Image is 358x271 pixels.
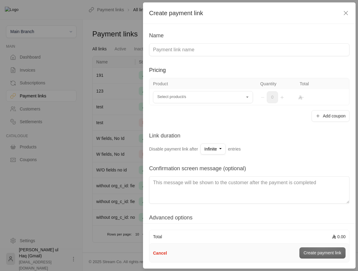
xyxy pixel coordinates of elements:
[312,110,349,122] button: Add coupon
[244,93,251,101] button: Open
[149,213,193,222] div: Advanced options
[257,78,296,89] th: Quantity
[149,78,257,89] th: Product
[149,10,203,16] span: Create payment link
[149,66,349,74] div: Pricing
[228,147,241,151] span: entries
[204,147,217,151] span: Infinite
[332,234,346,240] span: 0.00
[149,147,198,151] span: Disable payment link after
[296,89,336,105] td: -
[296,78,336,89] th: Total
[153,234,162,240] span: Total
[149,31,164,40] div: Name
[153,250,167,256] button: Cancel
[149,131,241,140] div: Link duration
[149,43,349,56] input: Payment link name
[149,78,349,105] table: Selected Products
[267,91,278,103] span: 0
[149,164,246,173] div: Confirmation screen message (optional)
